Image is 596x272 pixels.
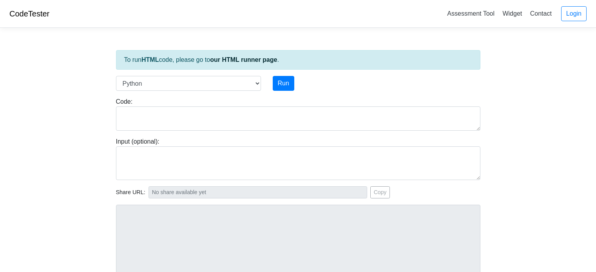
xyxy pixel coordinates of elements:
div: To run code, please go to . [116,50,480,70]
a: Widget [499,7,525,20]
div: Input (optional): [110,137,486,180]
div: Code: [110,97,486,131]
a: Login [561,6,587,21]
a: Assessment Tool [444,7,498,20]
button: Copy [370,186,390,198]
input: No share available yet [149,186,367,198]
button: Run [273,76,294,91]
span: Share URL: [116,188,145,197]
a: our HTML runner page [210,56,277,63]
strong: HTML [141,56,159,63]
a: Contact [527,7,555,20]
a: CodeTester [9,9,49,18]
